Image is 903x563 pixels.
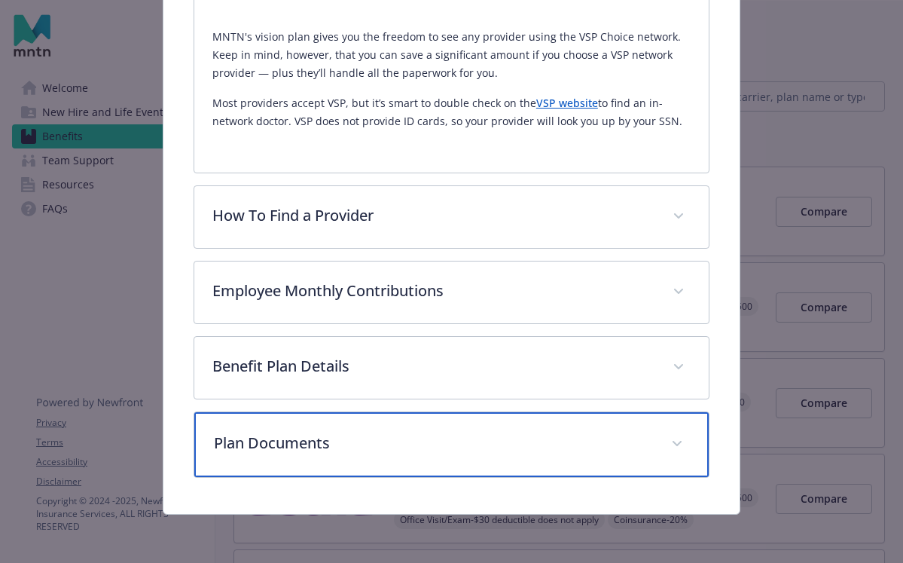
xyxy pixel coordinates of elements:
[212,94,691,130] p: Most providers accept VSP, but it’s smart to double check on the to find an in-network doctor. VS...
[212,204,654,227] p: How To Find a Provider
[212,355,654,378] p: Benefit Plan Details
[194,16,709,173] div: Description
[212,28,691,82] p: MNTN's vision plan gives you the freedom to see any provider using the VSP Choice network. Keep i...
[194,262,709,323] div: Employee Monthly Contributions
[214,432,653,454] p: Plan Documents
[212,280,654,302] p: Employee Monthly Contributions
[194,186,709,248] div: How To Find a Provider
[194,337,709,399] div: Benefit Plan Details
[194,412,709,477] div: Plan Documents
[536,96,598,110] a: VSP website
